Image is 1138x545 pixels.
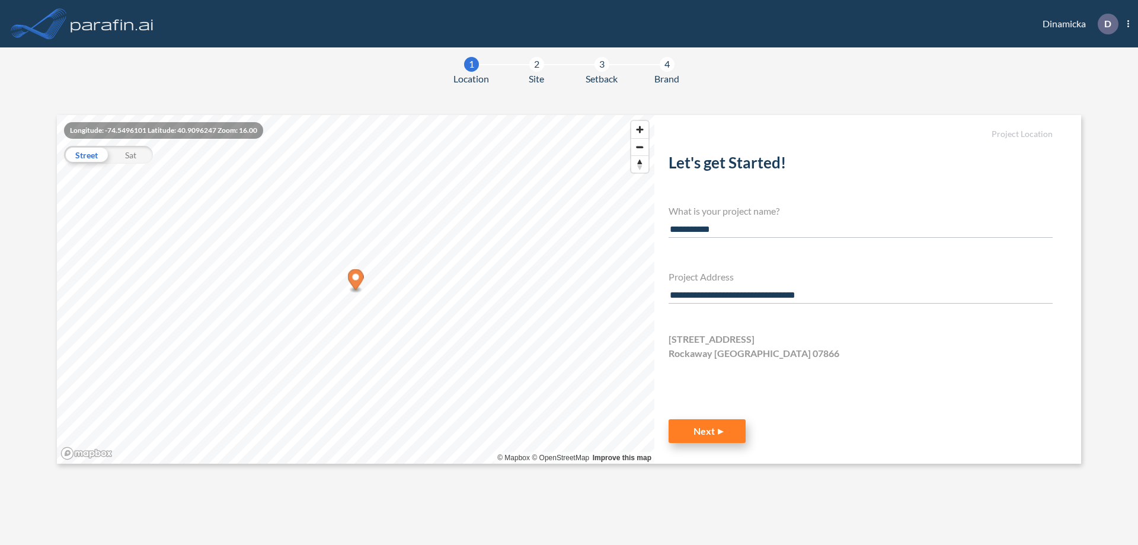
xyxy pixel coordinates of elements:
[669,419,746,443] button: Next
[1025,14,1129,34] div: Dinamicka
[631,138,648,155] button: Zoom out
[1104,18,1111,29] p: D
[68,12,156,36] img: logo
[60,447,113,460] a: Mapbox homepage
[669,346,839,361] span: Rockaway [GEOGRAPHIC_DATA] 07866
[594,57,609,72] div: 3
[631,156,648,173] span: Reset bearing to north
[586,72,618,86] span: Setback
[593,454,651,462] a: Improve this map
[453,72,489,86] span: Location
[532,454,589,462] a: OpenStreetMap
[529,72,544,86] span: Site
[669,205,1053,216] h4: What is your project name?
[631,155,648,173] button: Reset bearing to north
[529,57,544,72] div: 2
[464,57,479,72] div: 1
[631,139,648,155] span: Zoom out
[57,115,654,464] canvas: Map
[669,332,755,346] span: [STREET_ADDRESS]
[108,146,153,164] div: Sat
[631,121,648,138] button: Zoom in
[654,72,679,86] span: Brand
[348,269,364,294] div: Map marker
[660,57,675,72] div: 4
[669,154,1053,177] h2: Let's get Started!
[64,122,263,139] div: Longitude: -74.5496101 Latitude: 40.9096247 Zoom: 16.00
[669,271,1053,282] h4: Project Address
[497,454,530,462] a: Mapbox
[64,146,108,164] div: Street
[669,129,1053,139] h5: Project Location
